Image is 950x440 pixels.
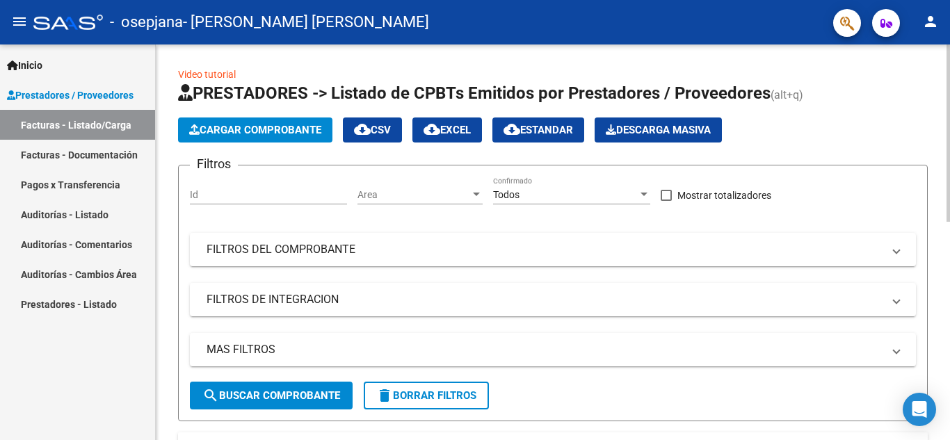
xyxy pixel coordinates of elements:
[354,124,391,136] span: CSV
[190,333,916,366] mat-expansion-panel-header: MAS FILTROS
[364,382,489,409] button: Borrar Filtros
[110,7,183,38] span: - osepjana
[922,13,939,30] mat-icon: person
[504,121,520,138] mat-icon: cloud_download
[376,389,476,402] span: Borrar Filtros
[424,121,440,138] mat-icon: cloud_download
[595,117,722,142] app-download-masive: Descarga masiva de comprobantes (adjuntos)
[357,189,470,201] span: Area
[504,124,573,136] span: Estandar
[178,117,332,142] button: Cargar Comprobante
[424,124,471,136] span: EXCEL
[190,382,353,409] button: Buscar Comprobante
[677,187,771,204] span: Mostrar totalizadores
[202,389,340,402] span: Buscar Comprobante
[190,233,916,266] mat-expansion-panel-header: FILTROS DEL COMPROBANTE
[202,387,219,404] mat-icon: search
[354,121,371,138] mat-icon: cloud_download
[7,88,134,103] span: Prestadores / Proveedores
[493,189,520,200] span: Todos
[207,292,883,307] mat-panel-title: FILTROS DE INTEGRACION
[903,393,936,426] div: Open Intercom Messenger
[7,58,42,73] span: Inicio
[606,124,711,136] span: Descarga Masiva
[178,69,236,80] a: Video tutorial
[595,117,722,142] button: Descarga Masiva
[207,342,883,357] mat-panel-title: MAS FILTROS
[412,117,482,142] button: EXCEL
[492,117,584,142] button: Estandar
[207,242,883,257] mat-panel-title: FILTROS DEL COMPROBANTE
[343,117,402,142] button: CSV
[190,154,238,174] h3: Filtros
[183,7,429,38] span: - [PERSON_NAME] [PERSON_NAME]
[376,387,393,404] mat-icon: delete
[190,283,916,316] mat-expansion-panel-header: FILTROS DE INTEGRACION
[11,13,28,30] mat-icon: menu
[178,83,771,103] span: PRESTADORES -> Listado de CPBTs Emitidos por Prestadores / Proveedores
[189,124,321,136] span: Cargar Comprobante
[771,88,803,101] span: (alt+q)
